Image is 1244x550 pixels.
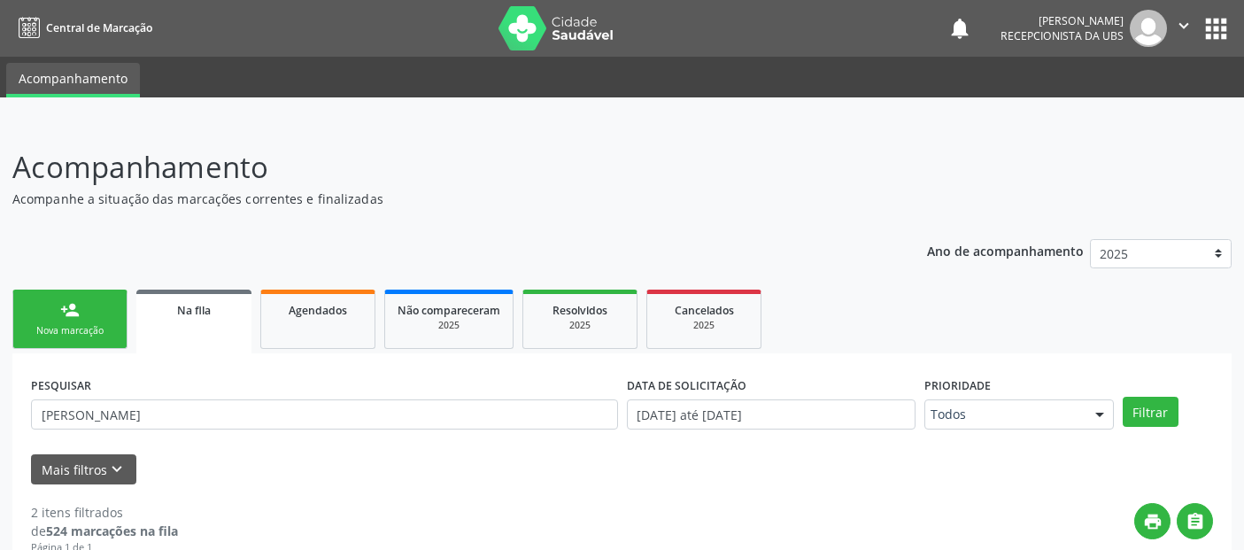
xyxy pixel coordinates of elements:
[31,454,136,485] button: Mais filtroskeyboard_arrow_down
[107,460,127,479] i: keyboard_arrow_down
[6,63,140,97] a: Acompanhamento
[1167,10,1201,47] button: 
[177,303,211,318] span: Na fila
[627,372,746,399] label: DATA DE SOLICITAÇÃO
[1201,13,1232,44] button: apps
[1001,28,1124,43] span: Recepcionista da UBS
[12,145,866,190] p: Acompanhamento
[1177,503,1213,539] button: 
[1134,503,1171,539] button: print
[947,16,972,41] button: notifications
[12,190,866,208] p: Acompanhe a situação das marcações correntes e finalizadas
[660,319,748,332] div: 2025
[924,372,991,399] label: Prioridade
[60,300,80,320] div: person_add
[12,13,152,43] a: Central de Marcação
[1143,512,1163,531] i: print
[1186,512,1205,531] i: 
[289,303,347,318] span: Agendados
[927,239,1084,261] p: Ano de acompanhamento
[627,399,916,430] input: Selecione um intervalo
[931,406,1078,423] span: Todos
[675,303,734,318] span: Cancelados
[31,503,178,522] div: 2 itens filtrados
[1001,13,1124,28] div: [PERSON_NAME]
[31,399,618,430] input: Nome, CNS
[398,303,500,318] span: Não compareceram
[46,523,178,539] strong: 524 marcações na fila
[552,303,607,318] span: Resolvidos
[1123,397,1178,427] button: Filtrar
[398,319,500,332] div: 2025
[31,522,178,540] div: de
[1174,16,1194,35] i: 
[46,20,152,35] span: Central de Marcação
[31,372,91,399] label: PESQUISAR
[1130,10,1167,47] img: img
[536,319,624,332] div: 2025
[26,324,114,337] div: Nova marcação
